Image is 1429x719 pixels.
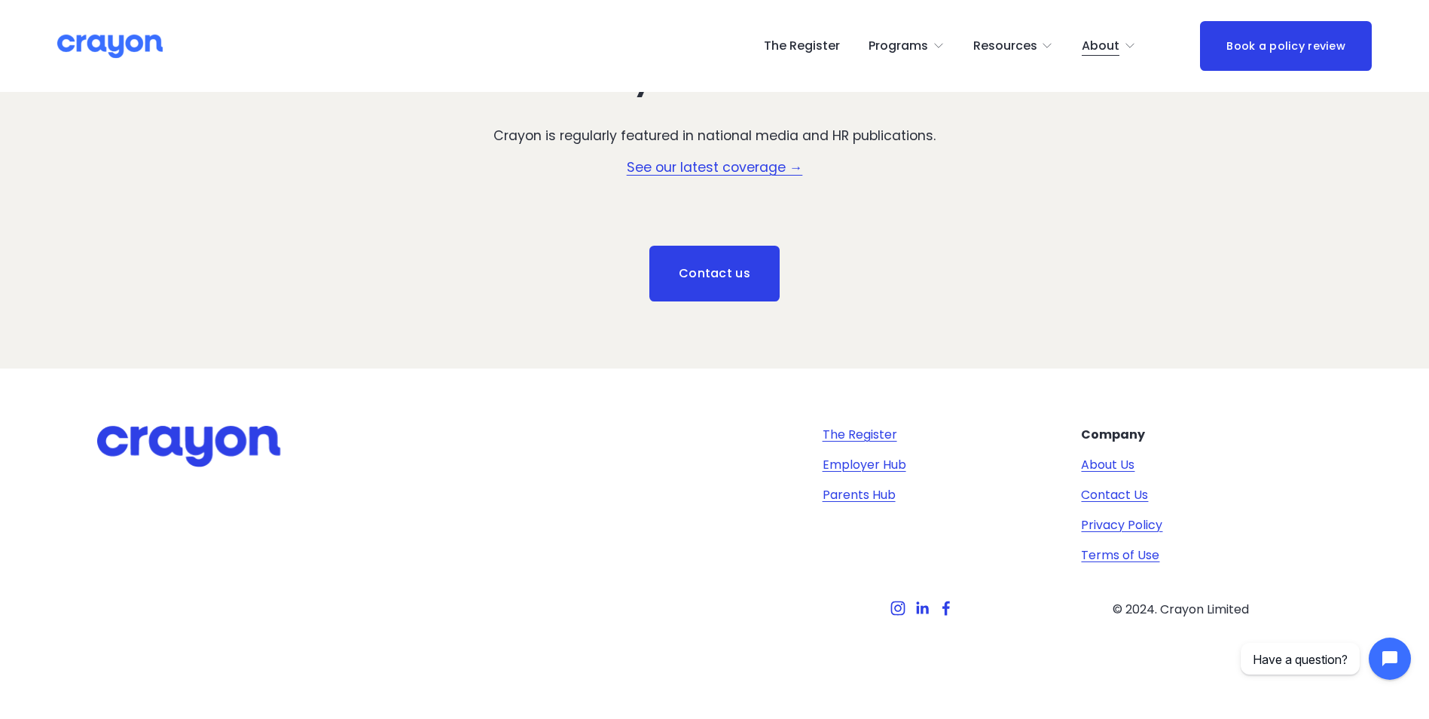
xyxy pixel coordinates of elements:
span: About [1082,35,1119,57]
a: The Register [764,34,840,58]
p: Crayon is regularly featured in national media and HR publications. [356,126,1073,145]
a: LinkedIn [914,601,930,616]
strong: Company [1081,426,1145,443]
span: Programs [869,35,928,57]
a: folder dropdown [1082,34,1136,58]
a: folder dropdown [869,34,945,58]
a: Employer Hub [823,456,906,474]
a: Privacy Policy [1081,516,1162,534]
a: Instagram [890,601,905,616]
a: About Us [1081,456,1134,474]
a: Facebook [939,601,954,616]
a: The Register [823,426,897,444]
a: Contact Us [1081,486,1148,504]
a: folder dropdown [973,34,1054,58]
p: © 2024. Crayon Limited [1081,601,1280,619]
img: Crayon [57,33,163,60]
span: Resources [973,35,1037,57]
a: Book a policy review [1200,21,1372,70]
a: See our latest coverage → [627,158,803,176]
a: Parents Hub [823,486,896,504]
a: Contact us [649,246,780,301]
a: Terms of Use [1081,546,1159,564]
